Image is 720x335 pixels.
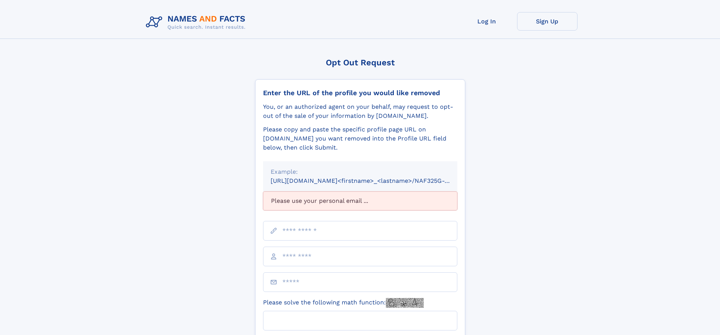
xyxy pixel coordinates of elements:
div: Enter the URL of the profile you would like removed [263,89,457,97]
div: Example: [271,167,450,176]
div: Please use your personal email ... [263,191,457,210]
a: Log In [457,12,517,31]
small: [URL][DOMAIN_NAME]<firstname>_<lastname>/NAF325G-xxxxxxxx [271,177,472,184]
div: You, or an authorized agent on your behalf, may request to opt-out of the sale of your informatio... [263,102,457,120]
div: Please copy and paste the specific profile page URL on [DOMAIN_NAME] you want removed into the Pr... [263,125,457,152]
a: Sign Up [517,12,578,31]
img: Logo Names and Facts [143,12,252,32]
label: Please solve the following math function: [263,298,424,308]
div: Opt Out Request [255,58,465,67]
